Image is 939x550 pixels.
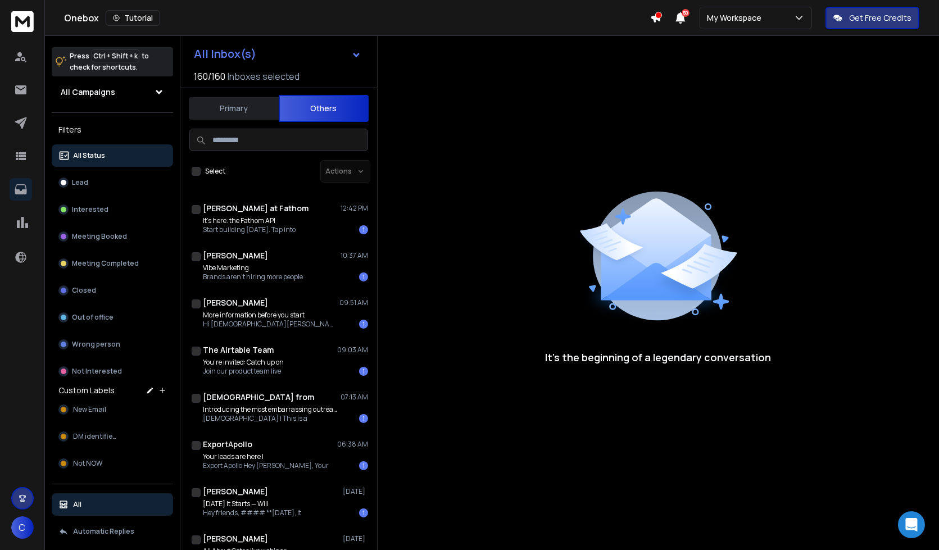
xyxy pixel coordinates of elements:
[52,81,173,103] button: All Campaigns
[194,70,225,83] span: 160 / 160
[337,440,368,449] p: 06:38 AM
[203,461,329,470] p: Export Apollo Hey [PERSON_NAME], Your
[203,225,296,234] p: Start building [DATE]. Tap into
[203,405,338,414] p: Introducing the most embarrassing outreach
[203,439,252,450] h1: ExportApollo
[359,414,368,423] div: 1
[73,500,81,509] p: All
[203,508,301,517] p: Hey friends, #### **[DATE], it
[52,452,173,475] button: Not NOW
[825,7,919,29] button: Get Free Credits
[106,10,160,26] button: Tutorial
[337,346,368,354] p: 09:03 AM
[52,425,173,448] button: DM identified
[52,360,173,383] button: Not Interested
[849,12,911,24] p: Get Free Credits
[203,358,284,367] p: You’re invited: Catch up on
[73,151,105,160] p: All Status
[72,178,88,187] p: Lead
[359,508,368,517] div: 1
[203,216,296,225] p: It’s here: the Fathom API
[279,95,369,122] button: Others
[898,511,925,538] div: Open Intercom Messenger
[52,333,173,356] button: Wrong person
[72,286,96,295] p: Closed
[185,43,370,65] button: All Inbox(s)
[359,225,368,234] div: 1
[52,225,173,248] button: Meeting Booked
[341,393,368,402] p: 07:13 AM
[11,516,34,539] button: C
[70,51,149,73] p: Press to check for shortcuts.
[205,167,225,176] label: Select
[73,405,106,414] span: New Email
[73,527,134,536] p: Automatic Replies
[682,9,689,17] span: 50
[52,171,173,194] button: Lead
[546,349,772,365] p: It’s the beginning of a legendary conversation
[359,367,368,376] div: 1
[359,272,368,281] div: 1
[341,204,368,213] p: 12:42 PM
[52,520,173,543] button: Automatic Replies
[194,48,256,60] h1: All Inbox(s)
[52,198,173,221] button: Interested
[203,486,268,497] h1: [PERSON_NAME]
[203,533,268,544] h1: [PERSON_NAME]
[203,250,268,261] h1: [PERSON_NAME]
[203,392,314,403] h1: [DEMOGRAPHIC_DATA] from
[58,385,115,396] h3: Custom Labels
[72,340,120,349] p: Wrong person
[52,252,173,275] button: Meeting Completed
[343,487,368,496] p: [DATE]
[72,367,122,376] p: Not Interested
[203,344,274,356] h1: The Airtable Team
[359,461,368,470] div: 1
[52,306,173,329] button: Out of office
[73,432,117,441] span: DM identified
[203,414,338,423] p: [DEMOGRAPHIC_DATA] ! This is a
[203,499,301,508] p: [DATE] It Starts — Will
[203,272,303,281] p: Brands aren’t hiring more people
[92,49,139,62] span: Ctrl + Shift + k
[52,493,173,516] button: All
[72,313,114,322] p: Out of office
[189,96,279,121] button: Primary
[343,534,368,543] p: [DATE]
[52,144,173,167] button: All Status
[72,259,139,268] p: Meeting Completed
[203,203,309,214] h1: [PERSON_NAME] at Fathom
[73,459,102,468] span: Not NOW
[52,398,173,421] button: New Email
[203,367,284,376] p: Join our product team live
[72,205,108,214] p: Interested
[203,311,338,320] p: More information before you start
[72,232,127,241] p: Meeting Booked
[359,320,368,329] div: 1
[203,320,338,329] p: Hi [DEMOGRAPHIC_DATA][PERSON_NAME] you’ve been
[341,251,368,260] p: 10:37 AM
[203,263,303,272] p: Vibe Marketing
[61,87,115,98] h1: All Campaigns
[64,10,650,26] div: Onebox
[52,122,173,138] h3: Filters
[203,297,268,308] h1: [PERSON_NAME]
[228,70,300,83] h3: Inboxes selected
[203,452,329,461] p: Your leads are here |
[52,279,173,302] button: Closed
[339,298,368,307] p: 09:51 AM
[707,12,766,24] p: My Workspace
